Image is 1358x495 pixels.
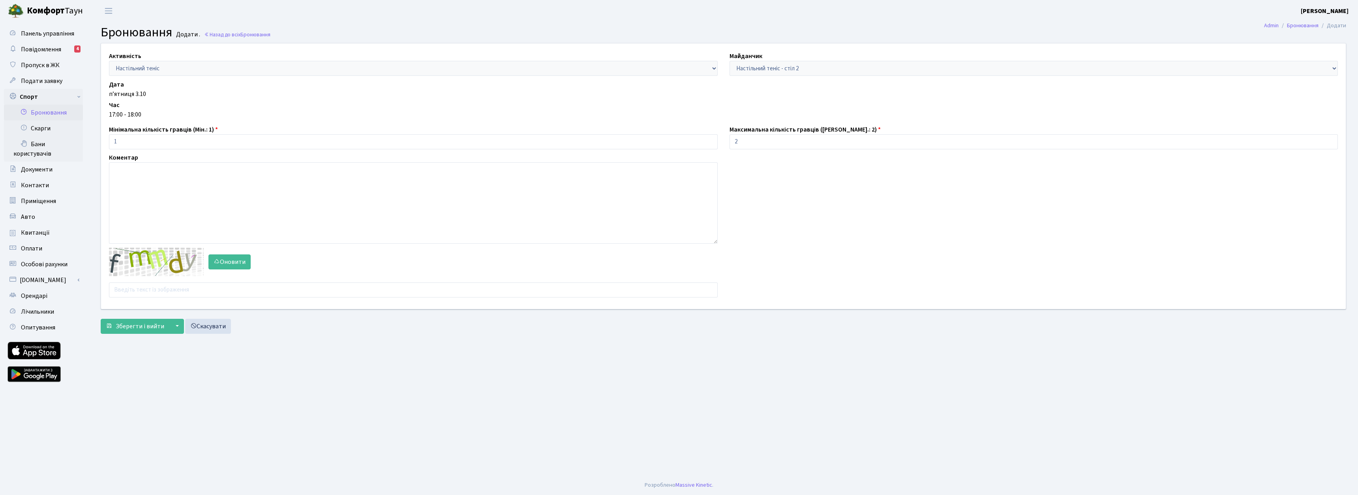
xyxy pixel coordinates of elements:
[109,89,1338,99] div: п’ятниця 3.10
[101,319,169,334] button: Зберегти і вийти
[21,197,56,205] span: Приміщення
[1301,6,1349,16] a: [PERSON_NAME]
[109,51,141,61] label: Активність
[208,254,251,269] button: Оновити
[1287,21,1319,30] a: Бронювання
[116,322,164,331] span: Зберегти і вийти
[21,228,50,237] span: Квитанції
[109,80,124,89] label: Дата
[4,225,83,241] a: Квитанції
[8,3,24,19] img: logo.png
[185,319,231,334] a: Скасувати
[174,31,200,38] small: Додати .
[730,51,762,61] label: Майданчик
[74,45,81,53] div: 4
[27,4,83,18] span: Таун
[1264,21,1279,30] a: Admin
[99,4,118,17] button: Переключити навігацію
[101,23,172,41] span: Бронювання
[4,304,83,320] a: Лічильники
[21,181,49,190] span: Контакти
[4,272,83,288] a: [DOMAIN_NAME]
[21,244,42,253] span: Оплати
[109,110,1338,119] div: 17:00 - 18:00
[21,213,35,221] span: Авто
[204,31,270,38] a: Назад до всіхБронювання
[21,307,54,316] span: Лічильники
[4,57,83,73] a: Пропуск в ЖК
[21,77,62,85] span: Подати заявку
[4,177,83,193] a: Контакти
[109,153,138,162] label: Коментар
[109,100,120,110] label: Час
[21,323,55,332] span: Опитування
[4,162,83,177] a: Документи
[109,248,204,276] img: default
[730,125,881,134] label: Максимальна кількість гравців ([PERSON_NAME].: 2)
[21,165,53,174] span: Документи
[21,61,60,70] span: Пропуск в ЖК
[4,241,83,256] a: Оплати
[109,125,218,134] label: Мінімальна кількість гравців (Мін.: 1)
[109,282,718,297] input: Введіть текст із зображення
[645,481,713,489] div: Розроблено .
[4,41,83,57] a: Повідомлення4
[4,120,83,136] a: Скарги
[4,26,83,41] a: Панель управління
[1252,17,1358,34] nav: breadcrumb
[4,193,83,209] a: Приміщення
[4,73,83,89] a: Подати заявку
[1319,21,1346,30] li: Додати
[21,260,68,269] span: Особові рахунки
[675,481,712,489] a: Massive Kinetic
[4,288,83,304] a: Орендарі
[4,320,83,335] a: Опитування
[21,45,61,54] span: Повідомлення
[4,105,83,120] a: Бронювання
[4,89,83,105] a: Спорт
[21,29,74,38] span: Панель управління
[1301,7,1349,15] b: [PERSON_NAME]
[4,136,83,162] a: Бани користувачів
[27,4,65,17] b: Комфорт
[240,31,270,38] span: Бронювання
[4,209,83,225] a: Авто
[21,292,47,300] span: Орендарі
[4,256,83,272] a: Особові рахунки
